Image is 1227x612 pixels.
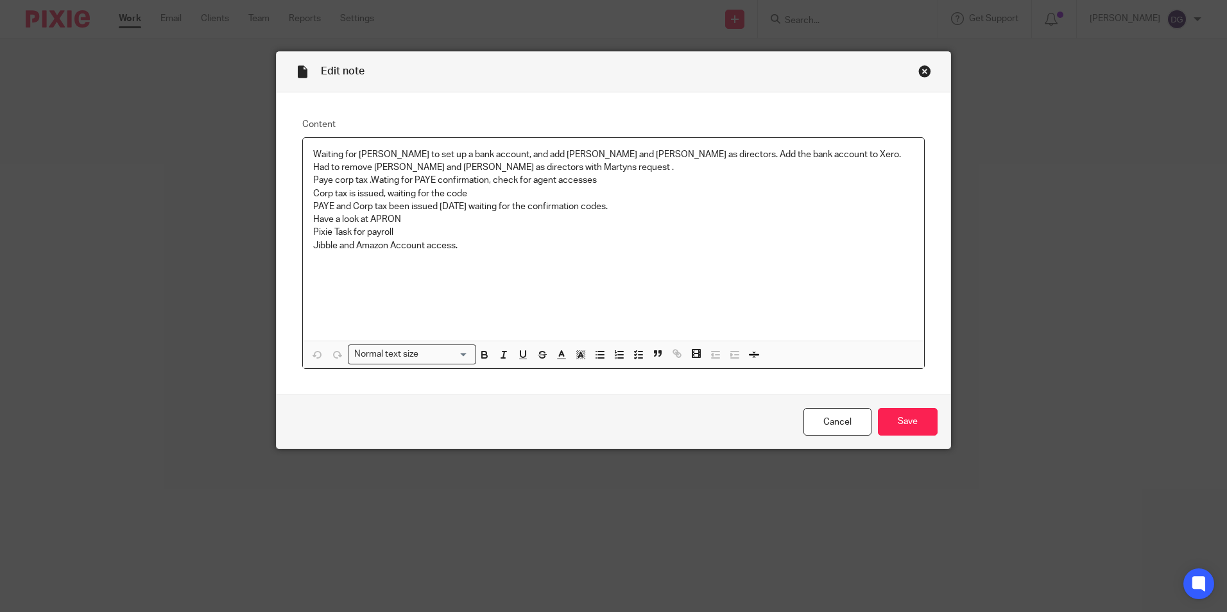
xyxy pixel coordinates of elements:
p: PAYE and Corp tax been issued [DATE] waiting for the confirmation codes. [313,200,914,213]
div: Search for option [348,344,476,364]
input: Search for option [422,348,468,361]
label: Content [302,118,925,131]
span: Edit note [321,66,365,76]
input: Save [878,408,938,436]
span: Normal text size [351,348,421,361]
p: Pixie Task for payroll [313,226,914,239]
p: Jibble and Amazon Account access. [313,239,914,252]
p: Have a look at APRON [313,213,914,226]
p: Waiting for [PERSON_NAME] to set up a bank account, and add [PERSON_NAME] and [PERSON_NAME] as di... [313,148,914,174]
div: Close this dialog window [918,65,931,78]
p: Corp tax is issued, waiting for the code [313,187,914,200]
a: Cancel [803,408,871,436]
p: Paye corp tax .Wating for PAYE confirmation, check for agent accesses [313,174,914,187]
